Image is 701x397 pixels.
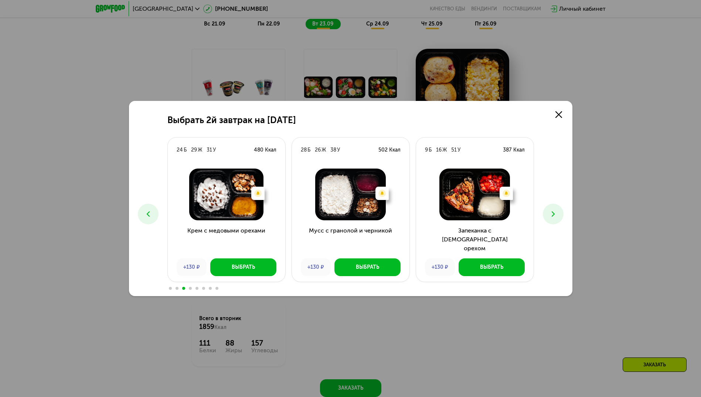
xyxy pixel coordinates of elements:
div: 38 [330,146,336,154]
div: +130 ₽ [177,258,207,276]
div: Выбрать [356,264,379,271]
div: Ж [321,146,326,154]
div: 502 Ккал [378,146,401,154]
h3: Запеканка с [DEMOGRAPHIC_DATA] орехом [416,226,534,253]
div: 9 [425,146,428,154]
h3: Крем с медовыми орехами [168,226,285,253]
button: Выбрать [334,258,401,276]
h3: Мусс с гранолой и черникой [292,226,409,253]
div: 28 [301,146,307,154]
button: Выбрать [210,258,276,276]
div: Ж [442,146,447,154]
img: Крем с медовыми орехами [174,169,279,220]
div: Ж [198,146,202,154]
button: Выбрать [459,258,525,276]
div: 26 [315,146,321,154]
div: 480 Ккал [254,146,276,154]
div: 16 [436,146,442,154]
div: У [213,146,216,154]
div: Б [307,146,310,154]
img: Мусс с гранолой и черникой [298,169,404,220]
div: 29 [191,146,197,154]
h2: Выбрать 2й завтрак на [DATE] [167,115,296,125]
div: 31 [207,146,212,154]
div: У [457,146,460,154]
img: Запеканка с грецким орехом [422,169,528,220]
div: 387 Ккал [503,146,525,154]
div: +130 ₽ [301,258,331,276]
div: Выбрать [232,264,255,271]
div: У [337,146,340,154]
div: 24 [177,146,183,154]
div: +130 ₽ [425,258,455,276]
div: 51 [451,146,457,154]
div: Выбрать [480,264,503,271]
div: Б [429,146,432,154]
div: Б [184,146,187,154]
